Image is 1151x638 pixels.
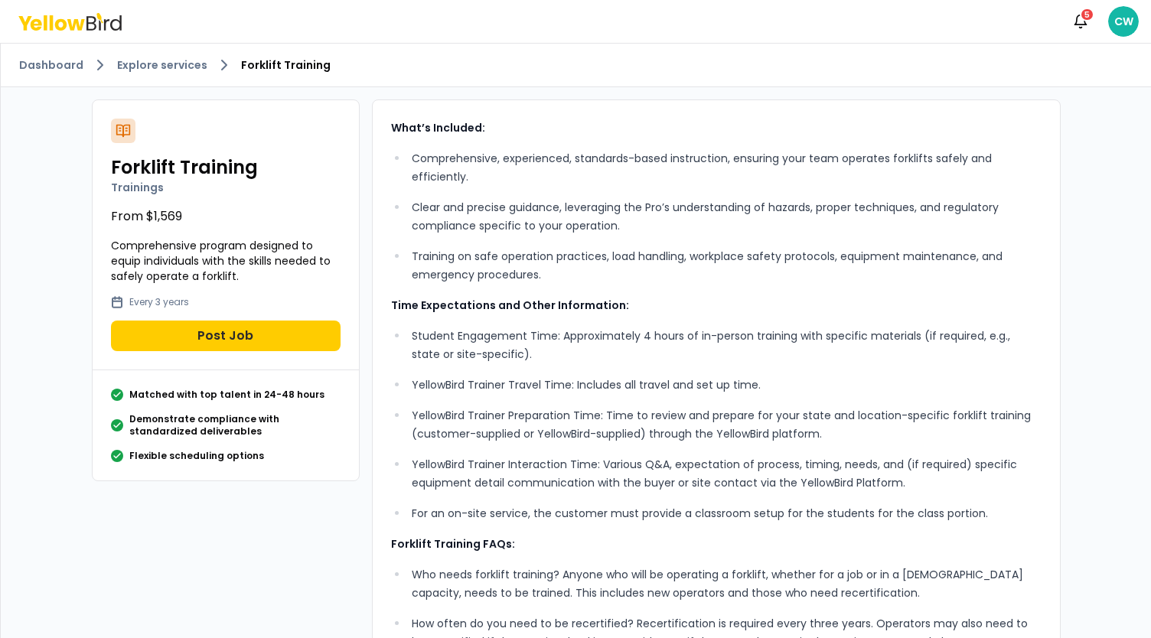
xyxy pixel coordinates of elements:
a: Explore services [117,57,207,73]
p: Who needs forklift training? Anyone who will be operating a forklift, whether for a job or in a [... [412,565,1041,602]
button: Post Job [111,321,341,351]
strong: What’s Included: [391,120,485,135]
strong: Time Expectations and Other Information: [391,298,629,313]
p: Every 3 years [129,296,189,308]
nav: breadcrumb [19,56,1133,74]
p: Trainings [111,180,341,195]
p: Demonstrate compliance with standardized deliverables [129,413,341,438]
p: Training on safe operation practices, load handling, workplace safety protocols, equipment mainte... [412,247,1041,284]
p: YellowBird Trainer Interaction Time: Various Q&A, expectation of process, timing, needs, and (if ... [412,455,1041,492]
p: Flexible scheduling options [129,450,264,462]
p: Comprehensive program designed to equip individuals with the skills needed to safely operate a fo... [111,238,341,284]
p: Clear and precise guidance, leveraging the Pro’s understanding of hazards, proper techniques, and... [412,198,1041,235]
p: YellowBird Trainer Preparation Time: Time to review and prepare for your state and location-speci... [412,406,1041,443]
p: Matched with top talent in 24-48 hours [129,389,324,401]
h2: Forklift Training [111,155,341,180]
div: 5 [1080,8,1094,21]
p: From $1,569 [111,207,341,226]
span: Forklift Training [241,57,331,73]
button: 5 [1065,6,1096,37]
a: Dashboard [19,57,83,73]
span: CW [1108,6,1139,37]
p: YellowBird Trainer Travel Time: Includes all travel and set up time. [412,376,1041,394]
p: Student Engagement Time: Approximately 4 hours of in-person training with specific materials (if ... [412,327,1041,363]
strong: Forklift Training FAQs: [391,536,515,552]
p: Comprehensive, experienced, standards-based instruction, ensuring your team operates forklifts sa... [412,149,1041,186]
p: For an on-site service, the customer must provide a classroom setup for the students for the clas... [412,504,1041,522]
